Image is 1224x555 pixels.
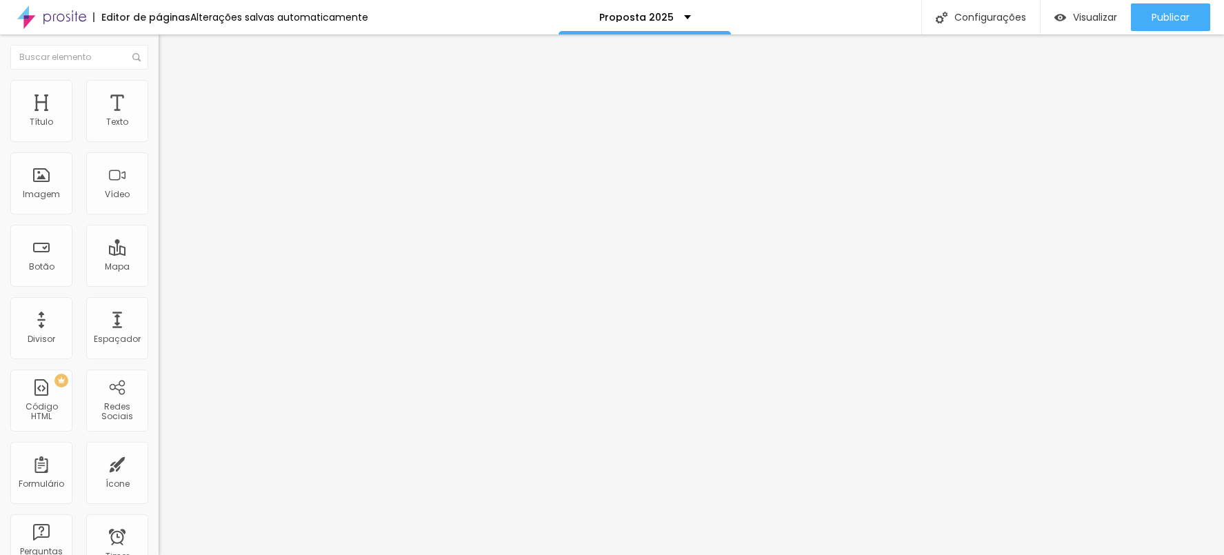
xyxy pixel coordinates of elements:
span: Visualizar [1073,12,1117,23]
div: Redes Sociais [90,402,144,422]
button: Visualizar [1041,3,1131,31]
div: Título [30,117,53,127]
p: Proposta 2025 [599,12,674,22]
button: Publicar [1131,3,1210,31]
input: Buscar elemento [10,45,148,70]
div: Botão [29,262,54,272]
div: Vídeo [105,190,130,199]
div: Imagem [23,190,60,199]
div: Espaçador [94,334,141,344]
div: Ícone [106,479,130,489]
div: Mapa [105,262,130,272]
img: Icone [132,53,141,61]
div: Texto [106,117,128,127]
img: view-1.svg [1054,12,1066,23]
span: Publicar [1152,12,1190,23]
div: Alterações salvas automaticamente [190,12,368,22]
div: Código HTML [14,402,68,422]
div: Editor de páginas [93,12,190,22]
div: Formulário [19,479,64,489]
iframe: Editor [159,34,1224,555]
div: Divisor [28,334,55,344]
img: Icone [936,12,947,23]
